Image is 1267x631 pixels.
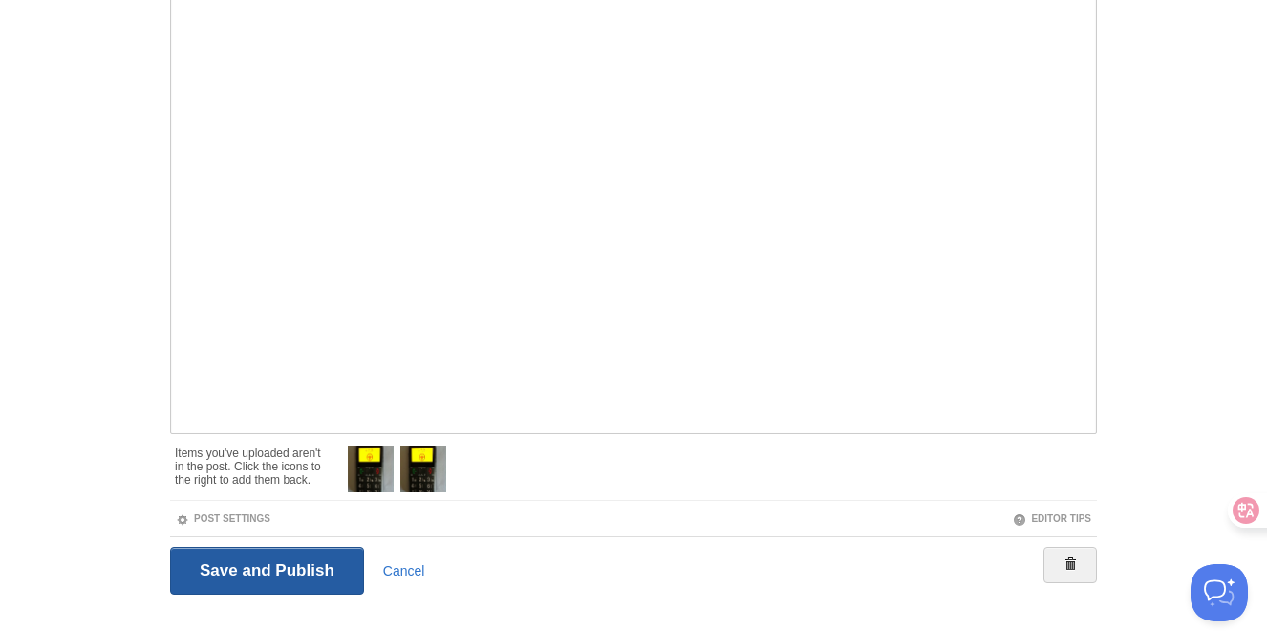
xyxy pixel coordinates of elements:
[348,446,394,492] img: thumb_IMG_0231.JPG
[383,563,425,578] a: Cancel
[176,513,270,524] a: Post Settings
[1191,564,1248,621] iframe: Help Scout Beacon - Open
[170,547,364,595] input: Save and Publish
[400,446,446,492] img: CRww1zhAGDGV0VBchmSAeypc9DDpysDbwkQOrp4DdT1iDJQUsZRpDcdf+00P8Pr1Q8IUKeypEAAAAASUVORK5CYII=
[175,437,329,487] div: Items you've uploaded aren't in the post. Click the icons to the right to add them back.
[1013,513,1091,524] a: Editor Tips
